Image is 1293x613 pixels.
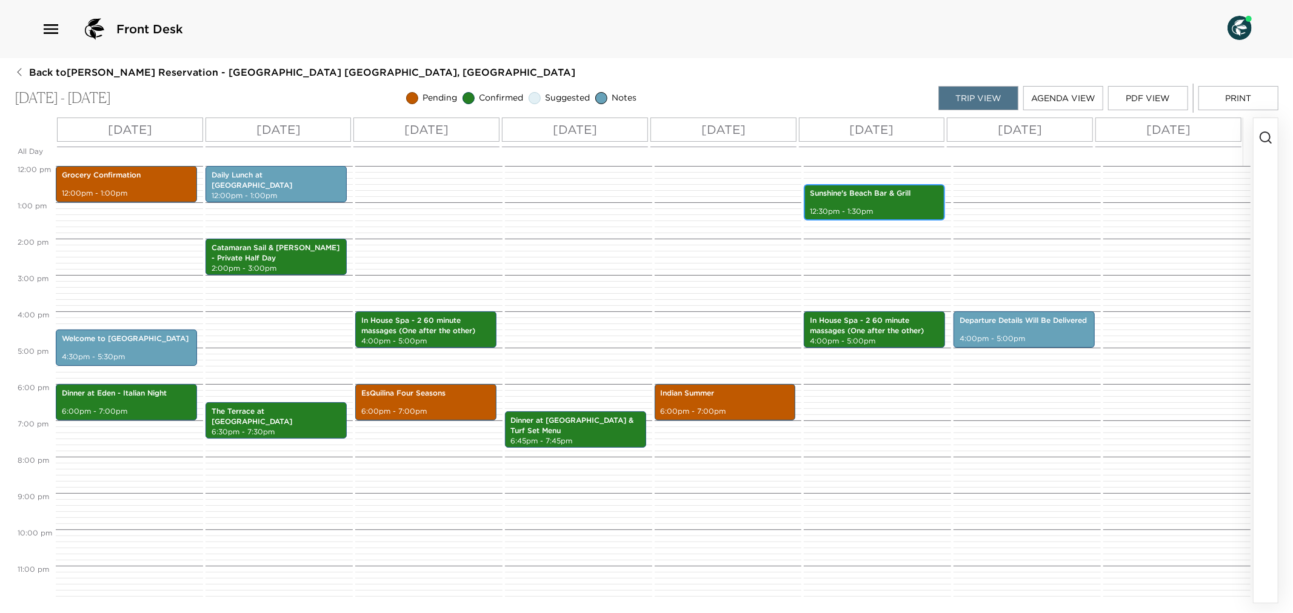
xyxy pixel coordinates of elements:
p: Dinner at [GEOGRAPHIC_DATA] & Turf Set Menu [511,416,640,436]
p: 4:00pm - 5:00pm [960,334,1089,344]
p: 4:30pm - 5:30pm [62,352,191,362]
span: 5:00 PM [15,346,52,356]
p: [DATE] [553,121,597,139]
p: 6:00pm - 7:00pm [661,406,790,417]
p: The Terrace at [GEOGRAPHIC_DATA] [212,406,341,427]
p: Grocery Confirmation [62,170,191,181]
div: Catamaran Sail & [PERSON_NAME] - Private Half Day2:00pm - 3:00pm [205,239,347,275]
span: 1:00 PM [15,201,50,210]
button: Back to[PERSON_NAME] Reservation - [GEOGRAPHIC_DATA] [GEOGRAPHIC_DATA], [GEOGRAPHIC_DATA] [15,65,575,79]
p: Dinner at Eden - Italian Night [62,388,191,399]
span: 12:00 PM [15,165,54,174]
p: 6:30pm - 7:30pm [212,427,341,437]
span: 11:00 PM [15,565,52,574]
div: Departure Details Will Be Delivered4:00pm - 5:00pm [954,311,1095,348]
p: Sunshine's Beach Bar & Grill [810,188,939,199]
p: 6:45pm - 7:45pm [511,436,640,446]
div: Indian Summer6:00pm - 7:00pm [655,384,796,420]
button: [DATE] [799,118,945,142]
button: Print [1198,86,1278,110]
img: logo [80,15,109,44]
button: [DATE] [650,118,797,142]
button: [DATE] [353,118,499,142]
p: [DATE] [701,121,746,139]
div: Dinner at Eden - Italian Night6:00pm - 7:00pm [56,384,197,420]
span: Front Desk [116,21,183,38]
button: [DATE] [57,118,203,142]
p: All Day [18,147,53,157]
span: 4:00 PM [15,310,52,319]
p: 12:30pm - 1:30pm [810,207,939,217]
p: [DATE] [1146,121,1191,139]
p: 2:00pm - 3:00pm [212,263,341,274]
img: User [1228,16,1252,40]
div: Sunshine's Beach Bar & Grill12:30pm - 1:30pm [804,184,945,220]
button: [DATE] [205,118,352,142]
p: [DATE] [998,121,1042,139]
p: 6:00pm - 7:00pm [62,406,191,417]
div: Grocery Confirmation12:00pm - 1:00pm [56,166,197,202]
p: In House Spa - 2 60 minute massages (One after the other) [361,316,490,336]
p: [DATE] - [DATE] [15,90,111,107]
span: 10:00 PM [15,528,55,537]
span: Confirmed [479,92,524,104]
span: 3:00 PM [15,274,52,283]
p: Welcome to [GEOGRAPHIC_DATA] [62,334,191,344]
p: Daily Lunch at [GEOGRAPHIC_DATA] [212,170,341,191]
span: 6:00 PM [15,383,52,392]
button: [DATE] [502,118,648,142]
p: 6:00pm - 7:00pm [361,406,490,417]
button: [DATE] [947,118,1093,142]
div: Daily Lunch at [GEOGRAPHIC_DATA]12:00pm - 1:00pm [205,166,347,202]
span: Notes [612,92,637,104]
p: 12:00pm - 1:00pm [212,191,341,201]
p: [DATE] [256,121,301,139]
div: In House Spa - 2 60 minute massages (One after the other)4:00pm - 5:00pm [804,311,945,348]
div: Dinner at [GEOGRAPHIC_DATA] & Turf Set Menu6:45pm - 7:45pm [505,411,646,448]
span: Back to [PERSON_NAME] Reservation - [GEOGRAPHIC_DATA] [GEOGRAPHIC_DATA], [GEOGRAPHIC_DATA] [29,65,575,79]
p: [DATE] [850,121,894,139]
p: Catamaran Sail & [PERSON_NAME] - Private Half Day [212,243,341,263]
p: Departure Details Will Be Delivered [960,316,1089,326]
span: 9:00 PM [15,492,52,501]
button: Agenda View [1023,86,1103,110]
p: 4:00pm - 5:00pm [361,336,490,346]
p: [DATE] [404,121,449,139]
p: [DATE] [108,121,152,139]
p: 4:00pm - 5:00pm [810,336,939,346]
div: The Terrace at [GEOGRAPHIC_DATA]6:30pm - 7:30pm [205,402,347,439]
p: In House Spa - 2 60 minute massages (One after the other) [810,316,939,336]
span: 7:00 PM [15,419,52,428]
p: 12:00pm - 1:00pm [62,188,191,199]
span: Pending [423,92,458,104]
button: [DATE] [1095,118,1241,142]
button: PDF View [1108,86,1188,110]
p: EsQuilina Four Seasons [361,388,490,399]
p: Indian Summer [661,388,790,399]
div: Welcome to [GEOGRAPHIC_DATA]4:30pm - 5:30pm [56,330,197,366]
span: 2:00 PM [15,237,52,247]
button: Trip View [938,86,1018,110]
div: In House Spa - 2 60 minute massages (One after the other)4:00pm - 5:00pm [355,311,496,348]
span: Suggested [546,92,590,104]
span: 8:00 PM [15,456,52,465]
div: EsQuilina Four Seasons6:00pm - 7:00pm [355,384,496,420]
